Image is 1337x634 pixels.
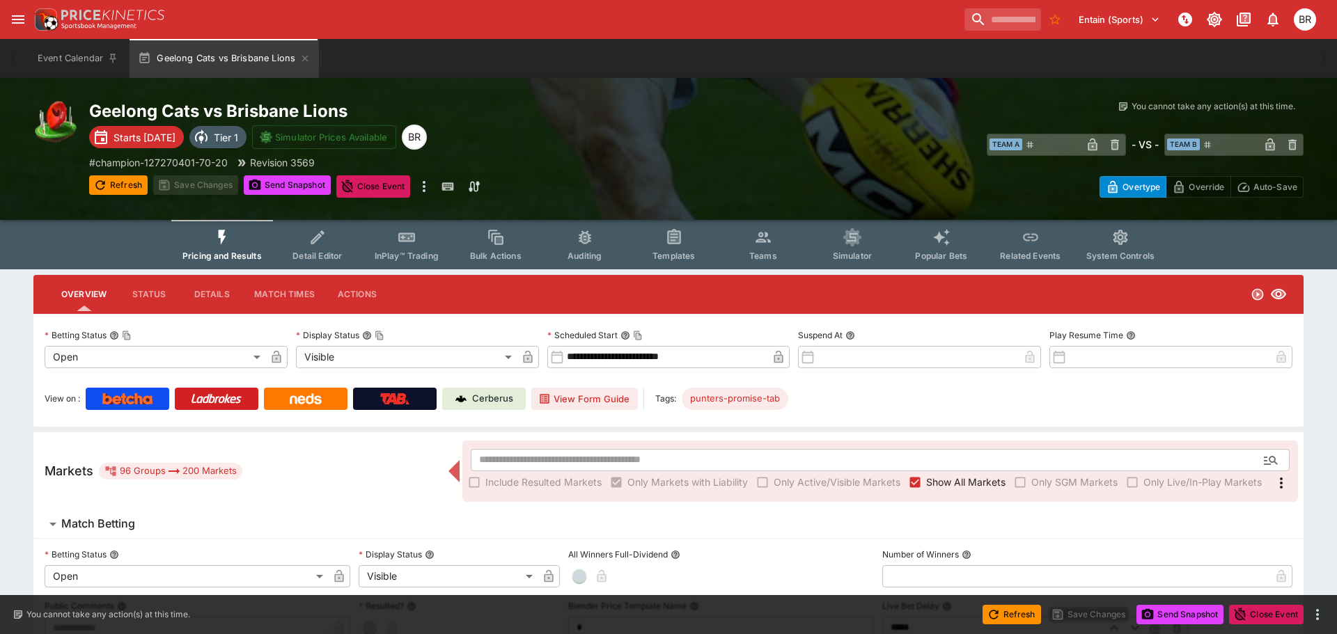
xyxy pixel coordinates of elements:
[26,608,190,621] p: You cannot take any action(s) at this time.
[682,388,788,410] div: Betting Target: cerberus
[1294,8,1316,31] div: Ben Raymond
[296,329,359,341] p: Display Status
[485,475,602,489] span: Include Resulted Markets
[61,516,135,531] h6: Match Betting
[244,175,331,195] button: Send Snapshot
[1049,329,1123,341] p: Play Resume Time
[1070,8,1168,31] button: Select Tenant
[61,23,136,29] img: Sportsbook Management
[915,251,967,261] span: Popular Bets
[1044,8,1066,31] button: No Bookmarks
[1173,7,1198,32] button: NOT Connected to PK
[1253,180,1297,194] p: Auto-Save
[774,475,900,489] span: Only Active/Visible Markets
[130,39,319,78] button: Geelong Cats vs Brisbane Lions
[671,550,680,560] button: All Winners Full-Dividend
[749,251,777,261] span: Teams
[964,8,1041,31] input: search
[798,329,843,341] p: Suspend At
[990,138,1022,150] span: Team A
[983,605,1041,624] button: Refresh
[425,550,435,560] button: Display Status
[1309,606,1326,623] button: more
[620,331,630,340] button: Scheduled StartCopy To Clipboard
[442,388,526,410] a: Cerberus
[102,393,153,404] img: Betcha
[1231,7,1256,32] button: Documentation
[655,388,676,410] label: Tags:
[109,550,119,560] button: Betting Status
[1260,7,1285,32] button: Notifications
[402,125,427,150] div: Ben Raymond
[243,278,326,311] button: Match Times
[1290,4,1320,35] button: Ben Raymond
[362,331,372,340] button: Display StatusCopy To Clipboard
[6,7,31,32] button: open drawer
[962,550,971,560] button: Number of Winners
[1126,331,1136,340] button: Play Resume Time
[1123,180,1160,194] p: Overtype
[547,329,618,341] p: Scheduled Start
[375,331,384,340] button: Copy To Clipboard
[375,251,439,261] span: InPlay™ Trading
[89,155,228,170] p: Copy To Clipboard
[109,331,119,340] button: Betting StatusCopy To Clipboard
[380,393,409,404] img: TabNZ
[252,125,396,149] button: Simulator Prices Available
[191,393,242,404] img: Ladbrokes
[926,475,1006,489] span: Show All Markets
[250,155,315,170] p: Revision 3569
[627,475,748,489] span: Only Markets with Liability
[89,175,148,195] button: Refresh
[104,463,237,480] div: 96 Groups 200 Markets
[1132,137,1159,152] h6: - VS -
[122,331,132,340] button: Copy To Clipboard
[633,331,643,340] button: Copy To Clipboard
[1086,251,1155,261] span: System Controls
[1189,180,1224,194] p: Override
[470,251,522,261] span: Bulk Actions
[89,100,696,122] h2: Copy To Clipboard
[45,565,328,587] div: Open
[182,251,262,261] span: Pricing and Results
[1136,605,1223,624] button: Send Snapshot
[31,6,58,33] img: PriceKinetics Logo
[568,548,668,560] p: All Winners Full-Dividend
[1202,7,1227,32] button: Toggle light/dark mode
[1132,100,1295,113] p: You cannot take any action(s) at this time.
[1100,176,1304,198] div: Start From
[290,393,321,404] img: Neds
[472,392,513,406] p: Cerberus
[416,175,432,198] button: more
[45,329,107,341] p: Betting Status
[171,220,1166,269] div: Event type filters
[214,130,238,145] p: Tier 1
[336,175,411,198] button: Close Event
[359,548,422,560] p: Display Status
[1229,605,1304,624] button: Close Event
[833,251,872,261] span: Simulator
[845,331,855,340] button: Suspend At
[1258,447,1283,473] button: Open
[652,251,695,261] span: Templates
[114,130,175,145] p: Starts [DATE]
[50,278,118,311] button: Overview
[1251,287,1265,301] svg: Open
[1230,176,1304,198] button: Auto-Save
[45,346,265,368] div: Open
[118,278,180,311] button: Status
[1166,176,1230,198] button: Override
[1167,138,1200,150] span: Team B
[1031,475,1118,489] span: Only SGM Markets
[568,251,602,261] span: Auditing
[1270,286,1287,303] svg: Visible
[531,388,638,410] button: View Form Guide
[1143,475,1262,489] span: Only Live/In-Play Markets
[1273,475,1290,491] svg: More
[326,278,389,311] button: Actions
[682,392,788,406] span: punters-promise-tab
[61,10,164,20] img: PriceKinetics
[45,388,80,410] label: View on :
[292,251,342,261] span: Detail Editor
[45,463,93,479] h5: Markets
